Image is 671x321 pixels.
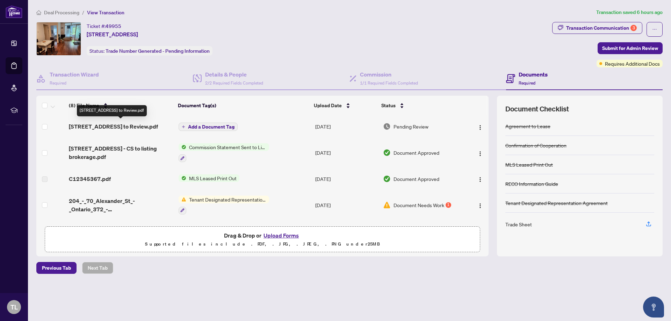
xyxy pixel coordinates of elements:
span: home [36,10,41,15]
div: Ticket #: [87,22,121,30]
span: Status [381,102,396,109]
button: Submit for Admin Review [598,42,663,54]
div: RECO Information Guide [505,180,558,188]
div: Status: [87,46,212,56]
span: Pending Review [394,123,428,130]
img: Status Icon [179,143,186,151]
button: Previous Tab [36,262,77,274]
img: Status Icon [179,196,186,203]
th: Status [378,96,463,115]
button: Status IconCommission Statement Sent to Listing Brokerage [179,143,269,162]
img: Document Status [383,175,391,183]
span: ellipsis [652,27,657,32]
span: Required [50,80,66,86]
span: 1/1 Required Fields Completed [360,80,418,86]
span: View Transaction [87,9,124,16]
span: [STREET_ADDRESS] [87,30,138,38]
button: Upload Forms [261,231,301,240]
span: Trade Number Generated - Pending Information [106,48,210,54]
td: [DATE] [312,220,380,250]
div: 1 [446,202,451,208]
span: [STREET_ADDRESS] to Review.pdf [69,122,158,131]
button: Logo [475,147,486,158]
span: 2/2 Required Fields Completed [205,80,263,86]
th: Upload Date [311,96,378,115]
button: Next Tab [82,262,113,274]
span: Requires Additional Docs [605,60,660,67]
span: (8) File Name [69,102,99,109]
th: (8) File Name [66,96,175,115]
div: 3 [630,25,637,31]
h4: Transaction Wizard [50,70,99,79]
td: [DATE] [312,115,380,138]
img: IMG-C12345367_1.jpg [37,22,81,55]
th: Document Tag(s) [175,96,311,115]
span: MLS Leased Print Out [186,174,239,182]
button: Transaction Communication3 [552,22,642,34]
span: Document Checklist [505,104,569,114]
div: Transaction Communication [566,22,637,34]
img: Status Icon [179,174,186,182]
td: [DATE] [312,190,380,220]
div: Trade Sheet [505,220,532,228]
img: logo [6,5,22,18]
img: Document Status [383,201,391,209]
span: 204_-_70_Alexander_St_-_Ontario_372_-_Tenant_Designated_Representation_Agreement.pdf [69,197,173,213]
h4: Documents [519,70,548,79]
td: [DATE] [312,168,380,190]
span: Previous Tab [42,262,71,273]
span: 49955 [106,23,121,29]
button: Status IconMLS Leased Print Out [179,174,239,182]
span: Drag & Drop orUpload FormsSupported files include .PDF, .JPG, .JPEG, .PNG under25MB [45,227,480,253]
li: / [82,8,84,16]
span: TL [10,302,18,312]
div: MLS Leased Print Out [505,161,553,168]
img: Document Status [383,123,391,130]
button: Status IconTenant Designated Representation Agreement [179,196,269,214]
td: [DATE] [312,138,380,168]
span: Document Approved [394,149,439,156]
h4: Commission [360,70,418,79]
img: Logo [477,177,483,182]
button: Logo [475,199,486,211]
span: plus [182,125,185,129]
span: Tenant Designated Representation Agreement [186,196,269,203]
div: [STREET_ADDRESS] to Review.pdf [77,105,147,116]
span: Required [519,80,535,86]
span: Add a Document Tag [188,124,235,129]
span: C12345367.pdf [69,175,111,183]
span: Deal Processing [44,9,79,16]
span: Document Needs Work [394,201,444,209]
div: Tenant Designated Representation Agreement [505,199,608,207]
img: Logo [477,151,483,156]
span: [STREET_ADDRESS] - CS to listing brokerage.pdf [69,144,173,161]
div: Agreement to Lease [505,122,550,130]
div: Confirmation of Cooperation [505,141,567,149]
button: Add a Document Tag [179,123,238,131]
article: Transaction saved 6 hours ago [596,8,663,16]
button: Logo [475,121,486,132]
p: Supported files include .PDF, .JPG, .JPEG, .PNG under 25 MB [49,240,476,248]
img: Logo [477,203,483,209]
button: Add a Document Tag [179,122,238,131]
button: Logo [475,173,486,184]
span: Commission Statement Sent to Listing Brokerage [186,143,269,151]
img: Document Status [383,149,391,156]
span: Document Approved [394,175,439,183]
span: Upload Date [314,102,342,109]
span: Drag & Drop or [224,231,301,240]
img: Logo [477,125,483,130]
span: Submit for Admin Review [602,43,658,54]
h4: Details & People [205,70,263,79]
button: Open asap [643,297,664,318]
